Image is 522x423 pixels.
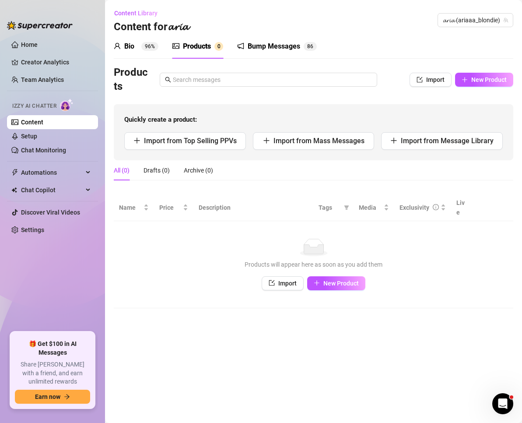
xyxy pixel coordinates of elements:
[262,276,304,290] button: Import
[114,10,158,17] span: Content Library
[313,194,354,221] th: Tags
[21,133,37,140] a: Setup
[183,41,211,52] div: Products
[114,42,121,49] span: user
[15,360,90,386] span: Share [PERSON_NAME] with a friend, and earn unlimited rewards
[451,194,473,221] th: Live
[114,194,154,221] th: Name
[124,132,246,150] button: Import from Top Selling PPVs
[319,203,340,212] span: Tags
[253,132,375,150] button: Import from Mass Messages
[133,137,140,144] span: plus
[124,116,197,123] strong: Quickly create a product:
[237,42,244,49] span: notification
[390,137,397,144] span: plus
[304,42,317,51] sup: 86
[310,43,313,49] span: 6
[15,340,90,357] span: 🎁 Get $100 in AI Messages
[417,77,423,83] span: import
[114,20,189,34] h3: Content for 𝓪𝓻𝓲𝓪
[359,203,382,212] span: Media
[114,166,130,175] div: All (0)
[21,55,91,69] a: Creator Analytics
[64,394,70,400] span: arrow-right
[344,205,349,210] span: filter
[21,119,43,126] a: Content
[184,166,213,175] div: Archive (0)
[401,137,494,145] span: Import from Message Library
[21,226,44,233] a: Settings
[35,393,60,400] span: Earn now
[60,99,74,111] img: AI Chatter
[193,194,313,221] th: Description
[119,203,142,212] span: Name
[278,280,297,287] span: Import
[399,203,429,212] div: Exclusivity
[21,209,80,216] a: Discover Viral Videos
[21,41,38,48] a: Home
[141,42,158,51] sup: 96%
[433,204,439,210] span: info-circle
[154,194,193,221] th: Price
[172,42,179,49] span: picture
[354,194,394,221] th: Media
[248,41,300,52] div: Bump Messages
[21,76,64,83] a: Team Analytics
[159,203,181,212] span: Price
[455,73,513,87] button: New Product
[21,147,66,154] a: Chat Monitoring
[307,43,310,49] span: 8
[314,280,320,286] span: plus
[462,77,468,83] span: plus
[11,169,18,176] span: thunderbolt
[21,183,83,197] span: Chat Copilot
[381,132,503,150] button: Import from Message Library
[114,66,149,94] h3: Products
[165,77,171,83] span: search
[173,75,372,85] input: Search messages
[492,393,513,414] iframe: Intercom live chat
[15,390,90,404] button: Earn nowarrow-right
[214,42,223,51] sup: 0
[443,14,508,27] span: 𝓪𝓻𝓲𝓪 (ariaaa_blondie)
[11,187,17,193] img: Chat Copilot
[273,137,364,145] span: Import from Mass Messages
[269,280,275,286] span: import
[426,76,445,83] span: Import
[263,137,270,144] span: plus
[144,137,237,145] span: Import from Top Selling PPVs
[503,18,508,23] span: team
[342,201,351,214] span: filter
[123,260,504,269] div: Products will appear here as soon as you add them
[21,166,83,180] span: Automations
[410,73,452,87] button: Import
[307,276,365,290] button: New Product
[12,102,56,110] span: Izzy AI Chatter
[124,41,134,52] div: Bio
[471,76,507,83] span: New Product
[7,21,73,30] img: logo-BBDzfeDw.svg
[114,6,165,20] button: Content Library
[144,166,170,175] div: Drafts (0)
[323,280,359,287] span: New Product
